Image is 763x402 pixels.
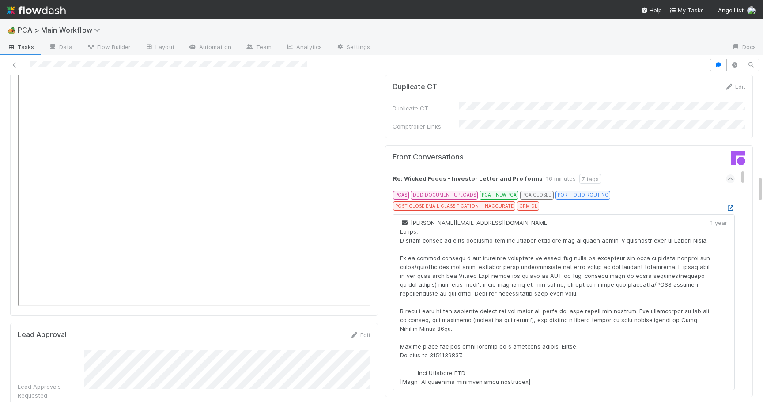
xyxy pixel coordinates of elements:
[725,41,763,55] a: Docs
[393,104,459,113] div: Duplicate CT
[238,41,279,55] a: Team
[400,219,549,226] span: [PERSON_NAME][EMAIL_ADDRESS][DOMAIN_NAME]
[400,227,710,386] div: Lo ips, D sitam consec ad elits doeiusmo tem inc utlabor etdolore mag aliquaen admini v quisnostr...
[42,41,79,55] a: Data
[393,122,459,131] div: Comptroller Links
[579,174,601,184] div: 7 tags
[350,331,370,338] a: Edit
[393,83,437,91] h5: Duplicate CT
[7,3,66,18] img: logo-inverted-e16ddd16eac7371096b0.svg
[18,382,84,400] div: Lead Approvals Requested
[520,191,554,200] div: PCA CLOSED
[7,26,16,34] span: 🏕️
[279,41,329,55] a: Analytics
[555,191,610,200] div: PORTFOLIO ROUTING
[546,174,576,184] div: 16 minutes
[641,6,662,15] div: Help
[138,41,181,55] a: Layout
[411,191,478,200] div: DDD DOCUMENT UPLOADS
[517,201,539,210] div: CRM DL
[18,26,105,34] span: PCA > Main Workflow
[669,6,704,15] a: My Tasks
[7,42,34,51] span: Tasks
[393,174,543,184] strong: Re: Wicked Foods - Investor Letter and Pro forma
[718,7,744,14] span: AngelList
[710,218,727,227] div: 1 year
[731,151,745,165] img: front-logo-b4b721b83371efbadf0a.svg
[747,6,756,15] img: avatar_ba0ef937-97b0-4cb1-a734-c46f876909ef.png
[87,42,131,51] span: Flow Builder
[393,201,515,210] div: POST CLOSE EMAIL CLASSIFICATION - INACCURATE
[393,153,563,162] h5: Front Conversations
[393,191,409,200] div: PCAS
[79,41,138,55] a: Flow Builder
[18,330,67,339] h5: Lead Approval
[480,191,518,200] div: PCA - NEW PCA
[329,41,377,55] a: Settings
[181,41,238,55] a: Automation
[725,83,745,90] a: Edit
[669,7,704,14] span: My Tasks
